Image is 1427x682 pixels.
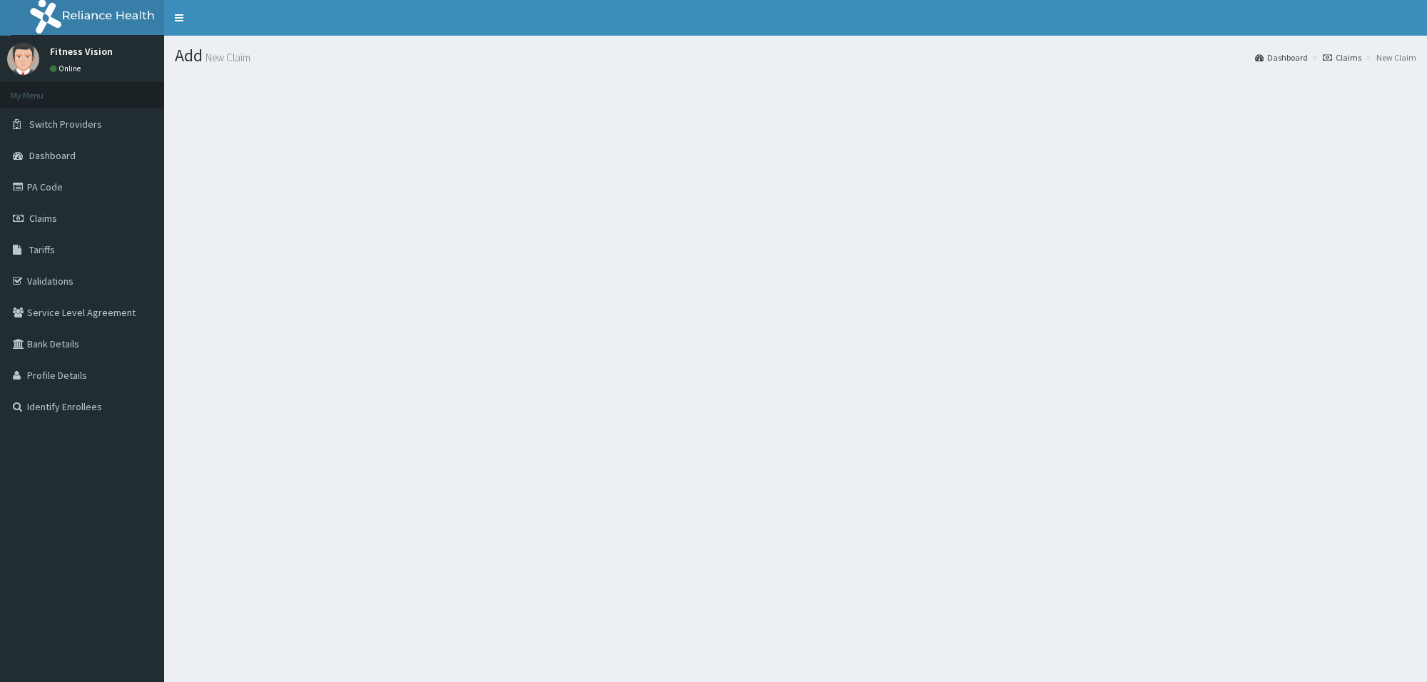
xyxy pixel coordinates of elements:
[50,63,84,73] a: Online
[1255,51,1308,63] a: Dashboard
[1323,51,1361,63] a: Claims
[29,243,55,256] span: Tariffs
[203,52,250,63] small: New Claim
[7,43,39,75] img: User Image
[29,149,76,162] span: Dashboard
[29,118,102,131] span: Switch Providers
[29,212,57,225] span: Claims
[1363,51,1416,63] li: New Claim
[175,46,1416,65] h1: Add
[50,46,113,56] p: Fitness Vision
